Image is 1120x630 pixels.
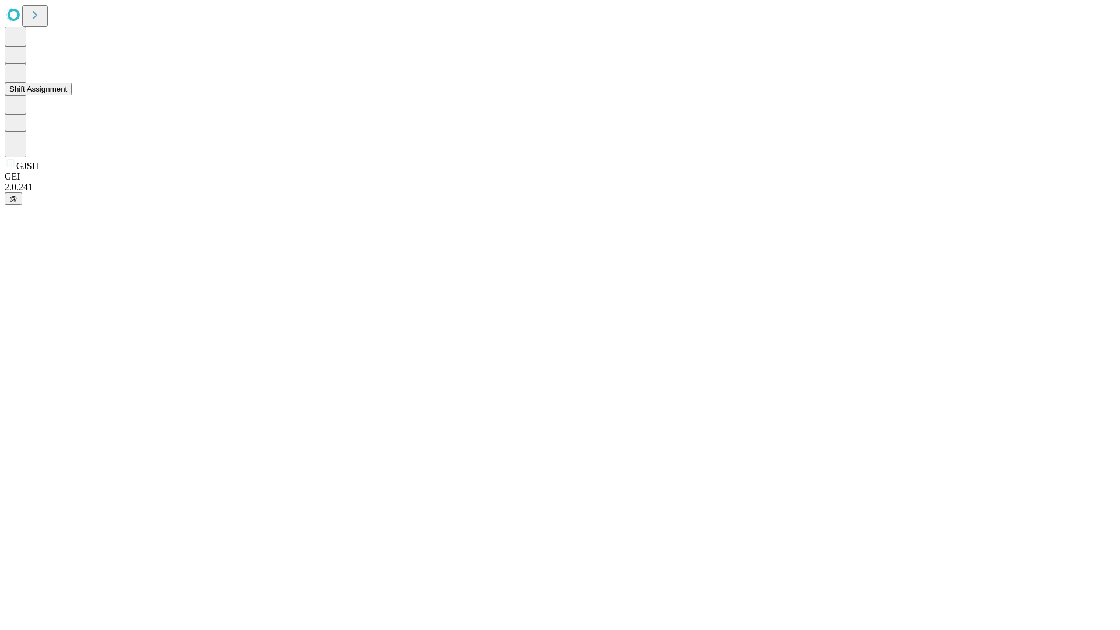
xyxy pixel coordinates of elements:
span: GJSH [16,161,38,171]
div: 2.0.241 [5,182,1115,192]
span: @ [9,194,17,203]
button: Shift Assignment [5,83,72,95]
button: @ [5,192,22,205]
div: GEI [5,171,1115,182]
